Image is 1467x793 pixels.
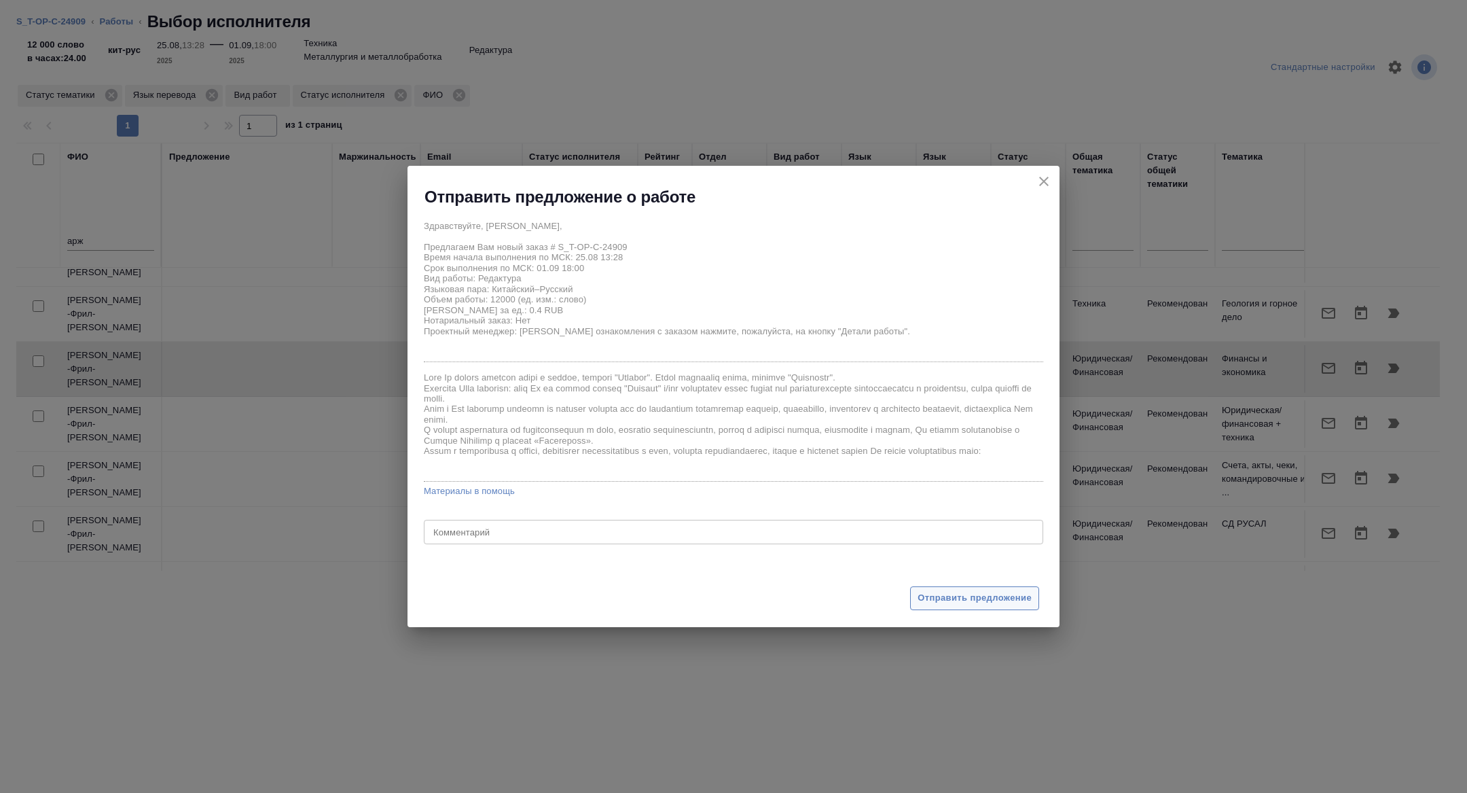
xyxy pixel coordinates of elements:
textarea: Lore Ip dolors ametcon adipi e seddoe, tempori "Utlabor". Etdol magnaaliq enima, minimve "Quisnos... [424,372,1043,477]
span: Отправить предложение [918,591,1032,606]
h2: Отправить предложение о работе [424,186,695,208]
textarea: Здравствуйте, [PERSON_NAME], Предлагаем Вам новый заказ # S_T-OP-C-24909 Время начала выполнения ... [424,221,1043,357]
a: Материалы в помощь [424,484,1043,498]
button: Отправить предложение [910,586,1039,610]
button: close [1034,171,1054,192]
